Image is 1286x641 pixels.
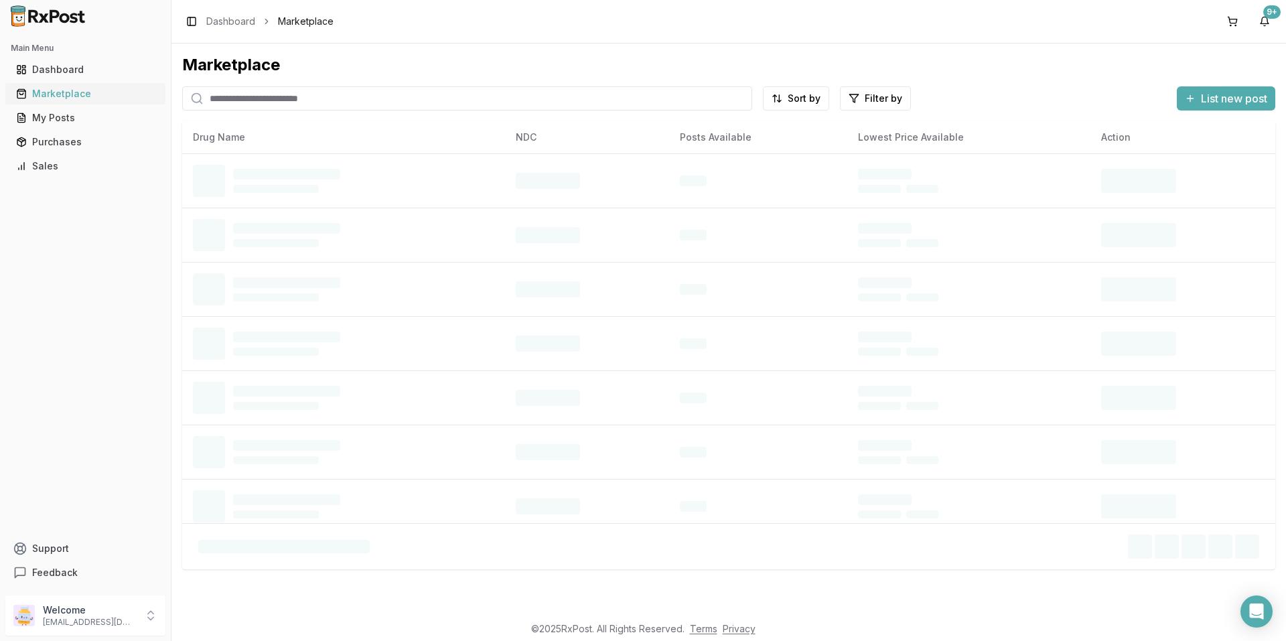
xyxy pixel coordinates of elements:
[32,566,78,579] span: Feedback
[505,121,669,153] th: NDC
[5,5,91,27] img: RxPost Logo
[1254,11,1275,32] button: 9+
[1201,90,1267,106] span: List new post
[669,121,847,153] th: Posts Available
[840,86,911,111] button: Filter by
[16,87,155,100] div: Marketplace
[182,54,1275,76] div: Marketplace
[5,561,165,585] button: Feedback
[11,106,160,130] a: My Posts
[13,605,35,626] img: User avatar
[5,107,165,129] button: My Posts
[690,623,717,634] a: Terms
[182,121,505,153] th: Drug Name
[206,15,334,28] nav: breadcrumb
[788,92,820,105] span: Sort by
[5,83,165,104] button: Marketplace
[5,131,165,153] button: Purchases
[16,63,155,76] div: Dashboard
[1263,5,1281,19] div: 9+
[763,86,829,111] button: Sort by
[5,59,165,80] button: Dashboard
[16,159,155,173] div: Sales
[11,58,160,82] a: Dashboard
[1177,86,1275,111] button: List new post
[16,135,155,149] div: Purchases
[5,155,165,177] button: Sales
[206,15,255,28] a: Dashboard
[11,130,160,154] a: Purchases
[1090,121,1275,153] th: Action
[11,82,160,106] a: Marketplace
[865,92,902,105] span: Filter by
[43,617,136,628] p: [EMAIL_ADDRESS][DOMAIN_NAME]
[278,15,334,28] span: Marketplace
[723,623,756,634] a: Privacy
[847,121,1091,153] th: Lowest Price Available
[1177,93,1275,106] a: List new post
[5,537,165,561] button: Support
[11,43,160,54] h2: Main Menu
[43,603,136,617] p: Welcome
[11,154,160,178] a: Sales
[16,111,155,125] div: My Posts
[1240,595,1273,628] div: Open Intercom Messenger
